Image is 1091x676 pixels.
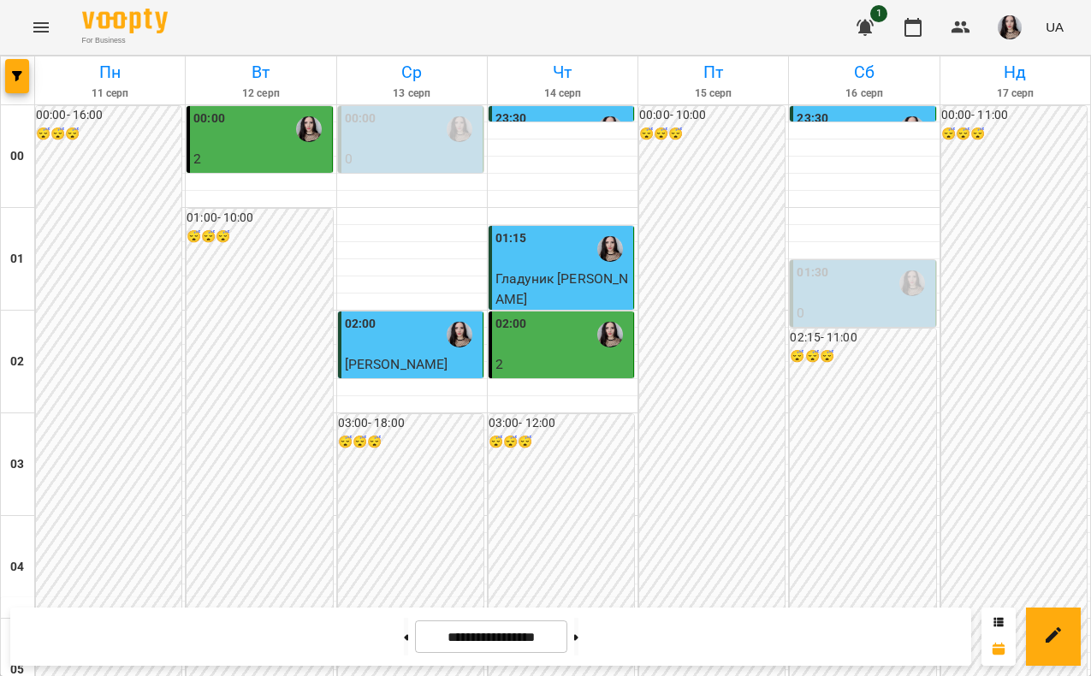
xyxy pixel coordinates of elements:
label: 02:00 [495,315,527,334]
span: Гладуник [PERSON_NAME] [495,270,629,307]
h6: Чт [490,59,635,86]
p: парне шч 45 хв ([PERSON_NAME]) [495,375,630,415]
h6: 03:00 - 12:00 [489,414,634,433]
p: 2 [193,149,328,169]
h6: 01:00 - 10:00 [187,209,332,228]
h6: 00 [10,147,24,166]
label: 23:30 [797,110,828,128]
h6: 😴😴😴 [941,125,1087,144]
img: Габорак Галина [899,116,925,142]
label: 00:00 [193,110,225,128]
h6: Пт [641,59,786,86]
p: індивід МА 45 хв [495,309,630,329]
img: Габорак Галина [597,236,623,262]
label: 02:00 [345,315,377,334]
label: 01:15 [495,229,527,248]
h6: 00:00 - 11:00 [941,106,1087,125]
h6: 😴😴😴 [36,125,181,144]
img: Габорак Галина [899,270,925,296]
h6: Ср [340,59,484,86]
h6: 03 [10,455,24,474]
p: 0 [797,303,931,323]
img: Габорак Галина [597,116,623,142]
h6: 16 серп [792,86,936,102]
p: 0 [345,149,479,169]
span: For Business [82,35,168,46]
h6: 😴😴😴 [790,347,935,366]
img: Габорак Галина [296,116,322,142]
h6: Пн [38,59,182,86]
h6: 13 серп [340,86,484,102]
img: 23d2127efeede578f11da5c146792859.jpg [998,15,1022,39]
button: Menu [21,7,62,48]
h6: 😴😴😴 [639,125,785,144]
h6: 02:15 - 11:00 [790,329,935,347]
img: Габорак Галина [447,116,472,142]
span: [PERSON_NAME] [345,356,448,372]
p: індивід матем 45 хв ([PERSON_NAME]) [345,169,479,210]
h6: 11 серп [38,86,182,102]
h6: 😴😴😴 [338,433,483,452]
img: Габорак Галина [597,322,623,347]
h6: Вт [188,59,333,86]
label: 00:00 [345,110,377,128]
h6: 00:00 - 16:00 [36,106,181,125]
img: Габорак Галина [447,322,472,347]
span: UA [1046,18,1064,36]
label: 23:30 [495,110,527,128]
img: Voopty Logo [82,9,168,33]
p: парне шч 45 хв ([PERSON_NAME]) [193,169,328,210]
h6: 03:00 - 18:00 [338,414,483,433]
h6: 14 серп [490,86,635,102]
h6: 02 [10,353,24,371]
h6: 😴😴😴 [489,433,634,452]
h6: 15 серп [641,86,786,102]
h6: 😴😴😴 [187,228,332,246]
h6: 00:00 - 10:00 [639,106,785,125]
button: UA [1039,11,1070,43]
p: індивід шч 45 хв [345,375,479,395]
p: 2 [495,354,630,375]
h6: 04 [10,558,24,577]
h6: 12 серп [188,86,333,102]
label: 01:30 [797,264,828,282]
h6: Сб [792,59,936,86]
h6: 01 [10,250,24,269]
p: індивід шч 45 хв ([PERSON_NAME]) [797,323,931,364]
h6: Нд [943,59,1088,86]
h6: 17 серп [943,86,1088,102]
span: 1 [870,5,887,22]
